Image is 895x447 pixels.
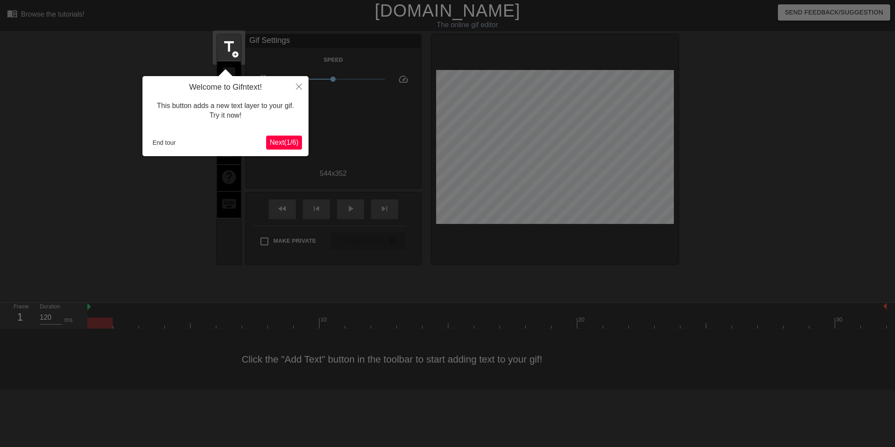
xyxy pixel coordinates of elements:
[266,136,302,150] button: Next
[289,76,309,96] button: Close
[149,92,302,129] div: This button adds a new text layer to your gif. Try it now!
[149,136,179,149] button: End tour
[149,83,302,92] h4: Welcome to Gifntext!
[270,139,298,146] span: Next ( 1 / 6 )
